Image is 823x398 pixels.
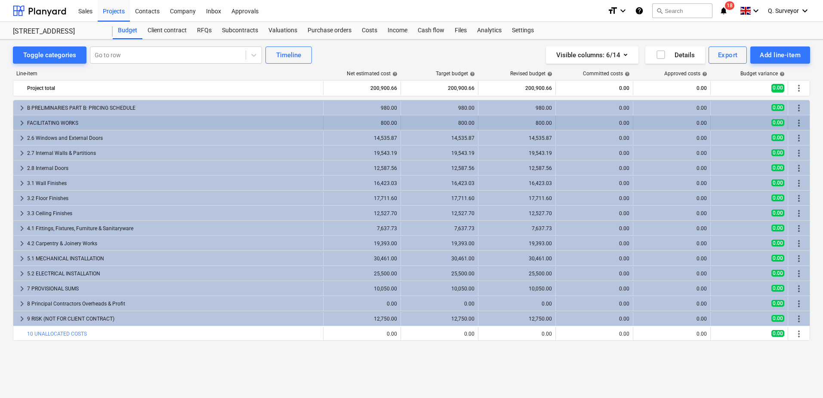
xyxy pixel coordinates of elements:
[404,256,475,262] div: 30,461.00
[302,22,357,39] a: Purchase orders
[771,285,784,292] span: 0.00
[760,49,801,61] div: Add line-item
[27,267,320,281] div: 5.2 ELECTRICAL INSTALLATION
[263,22,302,39] a: Valuations
[559,256,629,262] div: 0.00
[637,81,707,95] div: 0.00
[559,210,629,216] div: 0.00
[607,6,618,16] i: format_size
[327,241,397,247] div: 19,393.00
[794,238,804,249] span: More actions
[391,71,398,77] span: help
[771,225,784,231] span: 0.00
[327,286,397,292] div: 10,050.00
[771,210,784,216] span: 0.00
[327,195,397,201] div: 17,711.60
[27,282,320,296] div: 7 PROVISIONAL SUMS
[327,331,397,337] div: 0.00
[510,71,552,77] div: Revised budget
[27,191,320,205] div: 3.2 Floor Finishes
[327,271,397,277] div: 25,500.00
[559,301,629,307] div: 0.00
[17,253,27,264] span: keyboard_arrow_right
[700,71,707,77] span: help
[559,241,629,247] div: 0.00
[794,299,804,309] span: More actions
[546,46,638,64] button: Visible columns:6/14
[559,195,629,201] div: 0.00
[664,71,707,77] div: Approved costs
[507,22,539,39] a: Settings
[17,163,27,173] span: keyboard_arrow_right
[17,299,27,309] span: keyboard_arrow_right
[404,180,475,186] div: 16,423.03
[27,237,320,250] div: 4.2 Carpentry & Joinery Works
[404,241,475,247] div: 19,393.00
[637,120,707,126] div: 0.00
[27,222,320,235] div: 4.1 Fittings, Fixtures, Furniture & Sanitaryware
[771,84,784,92] span: 0.00
[327,165,397,171] div: 12,587.56
[404,301,475,307] div: 0.00
[404,331,475,337] div: 0.00
[656,49,695,61] div: Details
[327,105,397,111] div: 980.00
[771,119,784,126] span: 0.00
[404,120,475,126] div: 800.00
[327,301,397,307] div: 0.00
[771,149,784,156] span: 0.00
[794,148,804,158] span: More actions
[559,180,629,186] div: 0.00
[450,22,472,39] a: Files
[559,316,629,322] div: 0.00
[27,101,320,115] div: B PRELIMINARIES PART B: PRICING SCHEDULE
[482,135,552,141] div: 14,535.87
[559,81,629,95] div: 0.00
[27,146,320,160] div: 2.7 Internal Walls & Partitions
[276,49,301,61] div: Timeline
[482,271,552,277] div: 25,500.00
[740,71,785,77] div: Budget variance
[546,71,552,77] span: help
[637,256,707,262] div: 0.00
[265,46,312,64] button: Timeline
[637,195,707,201] div: 0.00
[347,71,398,77] div: Net estimated cost
[771,179,784,186] span: 0.00
[327,210,397,216] div: 12,527.70
[17,193,27,204] span: keyboard_arrow_right
[327,256,397,262] div: 30,461.00
[709,46,747,64] button: Export
[794,284,804,294] span: More actions
[27,81,320,95] div: Project total
[13,27,102,36] div: [STREET_ADDRESS]
[17,314,27,324] span: keyboard_arrow_right
[327,316,397,322] div: 12,750.00
[142,22,192,39] a: Client contract
[113,22,142,39] div: Budget
[404,150,475,156] div: 19,543.19
[404,165,475,171] div: 12,587.56
[27,116,320,130] div: FACILITATING WORKS
[217,22,263,39] a: Subcontracts
[751,6,761,16] i: keyboard_arrow_down
[192,22,217,39] div: RFQs
[382,22,413,39] div: Income
[27,161,320,175] div: 2.8 Internal Doors
[771,300,784,307] span: 0.00
[482,180,552,186] div: 16,423.03
[27,176,320,190] div: 3.1 Wall Finishes
[771,315,784,322] span: 0.00
[778,71,785,77] span: help
[637,316,707,322] div: 0.00
[618,6,628,16] i: keyboard_arrow_down
[637,180,707,186] div: 0.00
[637,301,707,307] div: 0.00
[327,120,397,126] div: 800.00
[17,208,27,219] span: keyboard_arrow_right
[559,150,629,156] div: 0.00
[327,180,397,186] div: 16,423.03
